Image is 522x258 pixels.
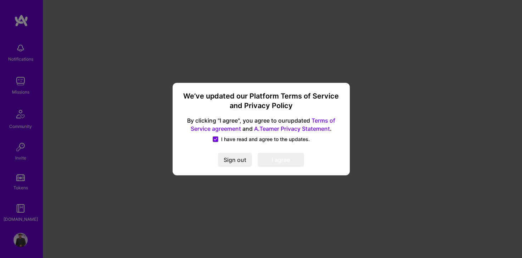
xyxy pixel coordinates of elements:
span: I have read and agree to the updates. [221,135,310,142]
button: I agree [258,152,304,167]
span: By clicking "I agree", you agree to our updated and . [181,117,341,133]
a: A.Teamer Privacy Statement [254,125,330,132]
button: Sign out [218,152,252,167]
a: Terms of Service agreement [191,117,335,132]
h3: We’ve updated our Platform Terms of Service and Privacy Policy [181,91,341,111]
